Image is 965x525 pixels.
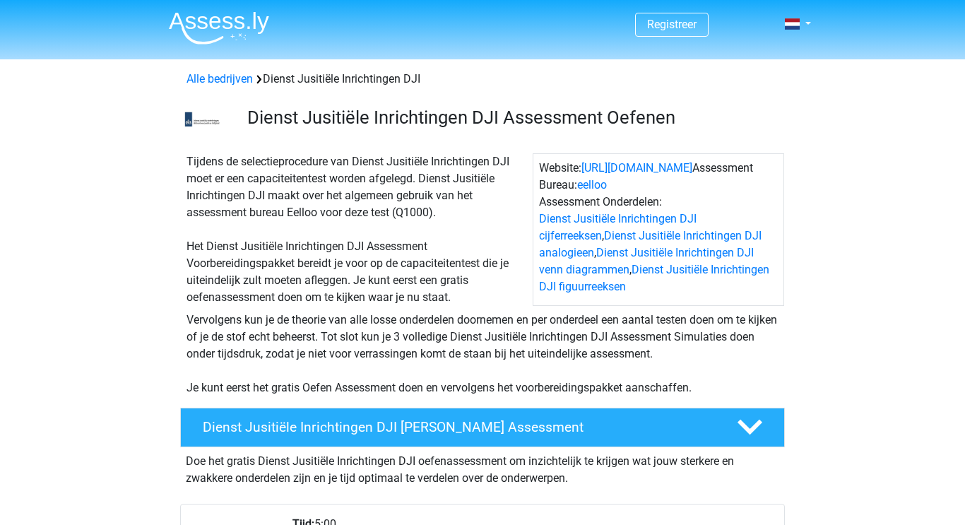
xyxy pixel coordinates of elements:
a: eelloo [577,178,607,191]
a: Dienst Jusitiële Inrichtingen DJI [PERSON_NAME] Assessment [174,408,791,447]
div: Doe het gratis Dienst Jusitiële Inrichtingen DJI oefenassessment om inzichtelijk te krijgen wat j... [180,447,785,487]
a: Alle bedrijven [187,72,253,85]
a: Dienst Jusitiële Inrichtingen DJI analogieen [539,229,762,259]
div: Vervolgens kun je de theorie van alle losse onderdelen doornemen en per onderdeel een aantal test... [181,312,784,396]
div: Website: Assessment Bureau: Assessment Onderdelen: , , , [533,153,784,306]
a: [URL][DOMAIN_NAME] [581,161,692,175]
h4: Dienst Jusitiële Inrichtingen DJI [PERSON_NAME] Assessment [203,419,714,435]
a: Dienst Jusitiële Inrichtingen DJI venn diagrammen [539,246,754,276]
img: Assessly [169,11,269,45]
a: Dienst Jusitiële Inrichtingen DJI cijferreeksen [539,212,697,242]
a: Dienst Jusitiële Inrichtingen DJI figuurreeksen [539,263,769,293]
h3: Dienst Jusitiële Inrichtingen DJI Assessment Oefenen [247,107,774,129]
div: Dienst Jusitiële Inrichtingen DJI [181,71,784,88]
a: Registreer [647,18,697,31]
div: Tijdens de selectieprocedure van Dienst Jusitiële Inrichtingen DJI moet er een capaciteitentest w... [181,153,533,306]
